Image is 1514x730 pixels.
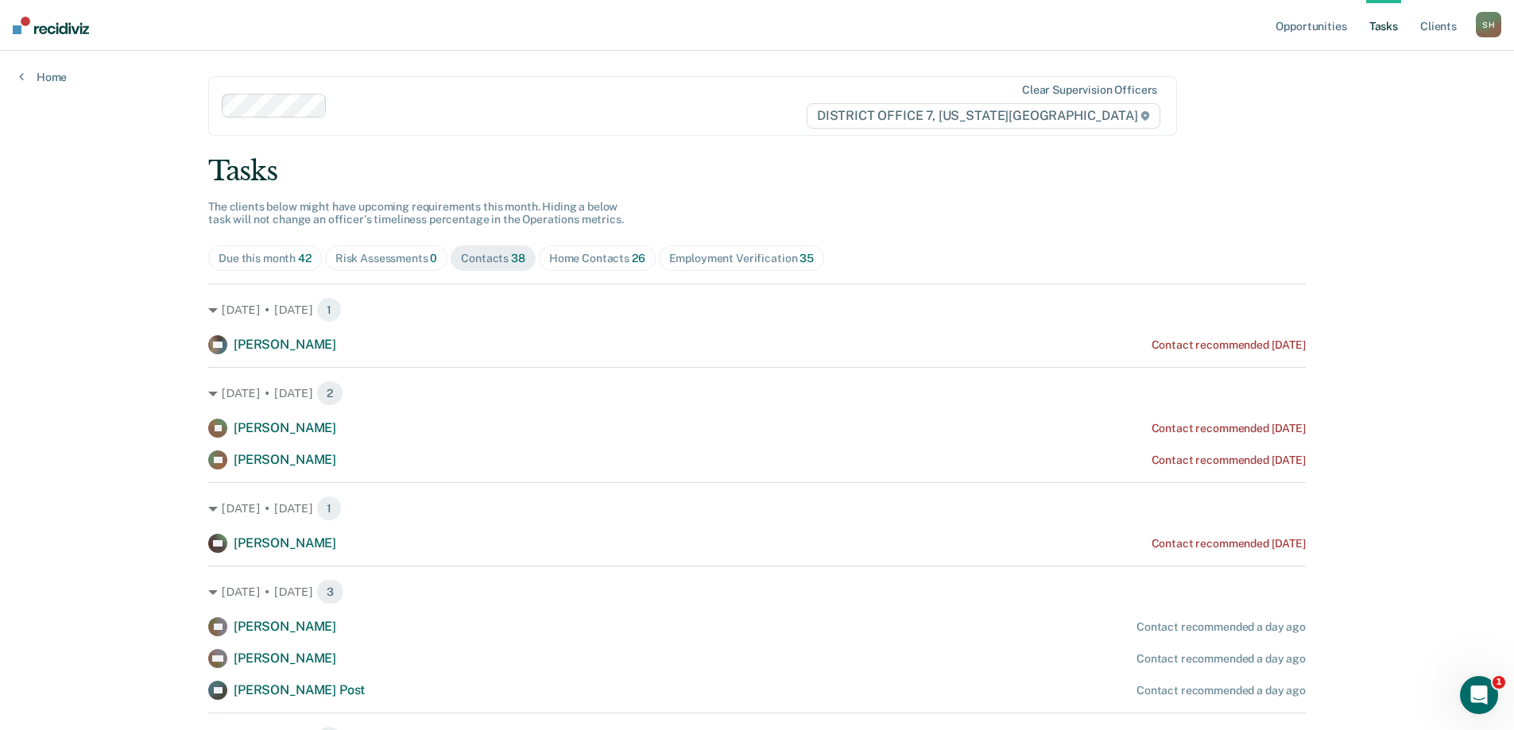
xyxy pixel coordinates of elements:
span: [PERSON_NAME] [234,619,336,634]
span: 1 [1493,676,1505,689]
div: [DATE] • [DATE] 1 [208,297,1306,323]
div: Risk Assessments [335,252,438,265]
div: [DATE] • [DATE] 2 [208,380,1306,406]
span: 3 [316,579,344,604]
span: [PERSON_NAME] [234,337,336,352]
span: 2 [316,380,343,406]
span: [PERSON_NAME] Post [234,682,365,697]
div: Due this month [219,252,312,265]
a: Home [19,70,67,84]
div: [DATE] • [DATE] 1 [208,496,1306,521]
div: Contact recommended [DATE] [1152,537,1306,550]
div: Contact recommended [DATE] [1152,422,1306,435]
div: S H [1476,12,1501,37]
span: 1 [316,496,342,521]
div: Contact recommended a day ago [1136,620,1306,634]
span: DISTRICT OFFICE 7, [US_STATE][GEOGRAPHIC_DATA] [807,103,1160,129]
iframe: Intercom live chat [1460,676,1498,714]
div: Contact recommended a day ago [1136,684,1306,697]
span: [PERSON_NAME] [234,651,336,666]
span: 35 [800,252,814,265]
div: Contact recommended a day ago [1136,652,1306,666]
div: Tasks [208,155,1306,187]
span: 1 [316,297,342,323]
span: 26 [632,252,645,265]
span: 38 [511,252,525,265]
div: Employment Verification [669,252,814,265]
div: Contacts [461,252,525,265]
span: The clients below might have upcoming requirements this month. Hiding a below task will not chang... [208,200,624,226]
div: Clear supervision officers [1022,83,1157,97]
span: [PERSON_NAME] [234,535,336,550]
div: Contact recommended [DATE] [1152,338,1306,352]
div: Contact recommended [DATE] [1152,454,1306,467]
span: 0 [430,252,437,265]
div: Home Contacts [549,252,645,265]
span: [PERSON_NAME] [234,452,336,467]
img: Recidiviz [13,17,89,34]
span: [PERSON_NAME] [234,420,336,435]
span: 42 [298,252,312,265]
div: [DATE] • [DATE] 3 [208,579,1306,604]
button: SH [1476,12,1501,37]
